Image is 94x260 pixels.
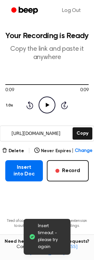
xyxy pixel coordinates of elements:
span: Contact us [4,244,90,256]
span: Change [75,148,92,155]
p: Copy the link and paste it anywhere [5,45,89,62]
span: | [72,148,74,155]
h1: Your Recording is Ready [5,32,89,40]
button: 1.0x [5,100,15,111]
button: Delete [2,148,24,155]
button: Never Expires|Change [34,148,92,155]
span: 0:09 [5,87,14,94]
span: Insert timeout - please try again [38,223,65,251]
span: 0:09 [80,87,89,94]
span: | [28,147,30,155]
a: [EMAIL_ADDRESS][DOMAIN_NAME] [30,245,78,255]
p: Tired of copying and pasting? Use the extension to automatically insert your recordings. [5,219,89,228]
a: Beep [7,4,44,17]
a: Log Out [55,3,87,19]
button: Insert into Doc [5,160,43,181]
button: Record [47,160,89,181]
button: Copy [73,127,92,140]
